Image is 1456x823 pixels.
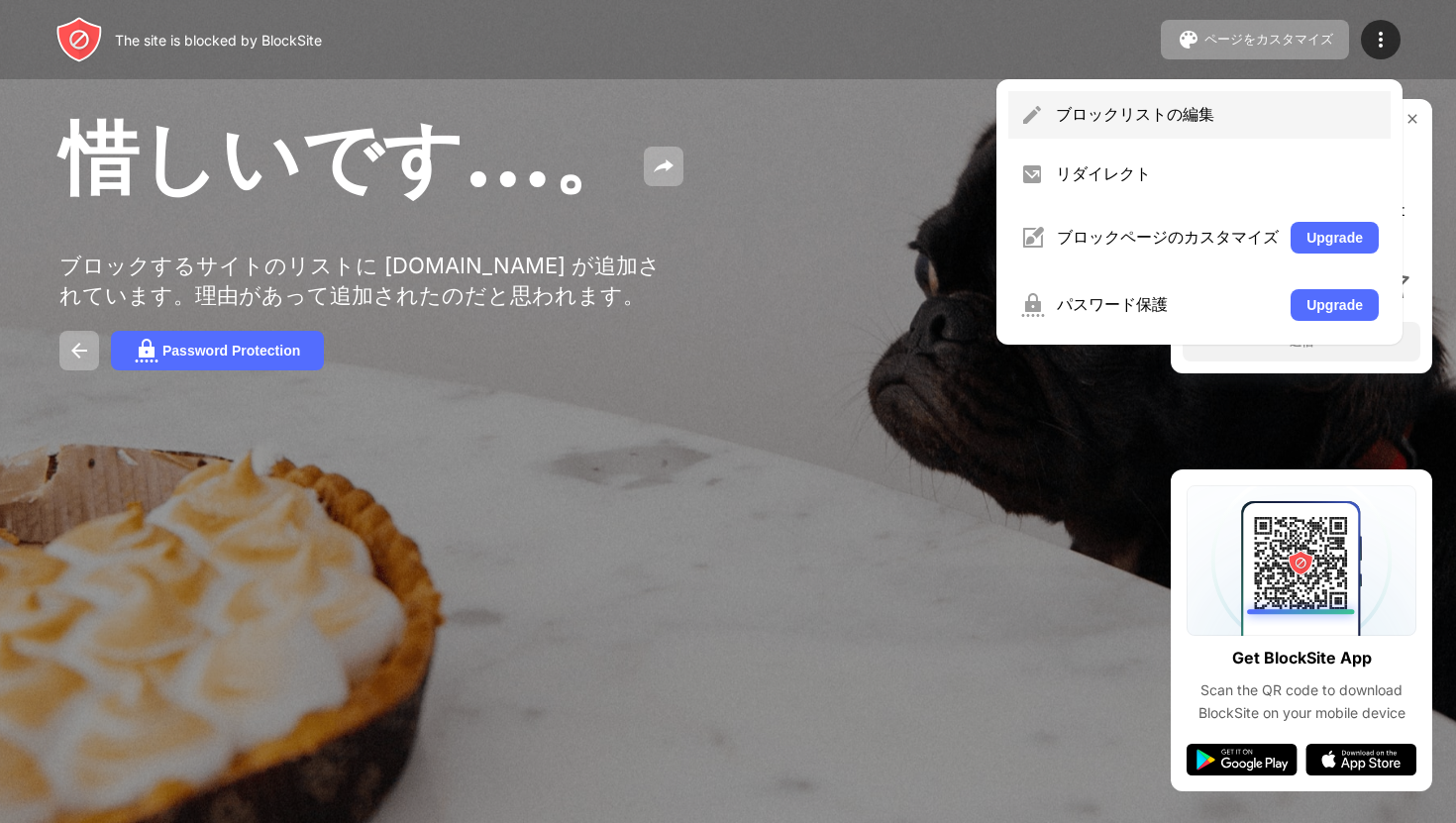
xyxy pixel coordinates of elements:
img: google-play.svg [1187,744,1298,775]
img: back.svg [67,339,91,362]
img: menu-password.svg [1020,293,1045,317]
div: Scan the QR code to download BlockSite on your mobile device [1187,679,1416,724]
img: qrcode.svg [1187,485,1416,636]
div: The site is blocked by BlockSite [115,32,322,49]
img: menu-redirect.svg [1020,162,1044,186]
img: header-logo.svg [55,16,103,63]
img: app-store.svg [1305,744,1416,775]
img: pallet.svg [1177,28,1200,51]
button: Password Protection [111,331,324,370]
div: ページをカスタマイズ [1204,31,1333,49]
img: menu-customize.svg [1020,226,1045,250]
div: パスワード保護 [1057,294,1279,316]
img: password.svg [135,339,158,362]
div: ブロックするサイトのリストに [DOMAIN_NAME] が追加されています。理由があって追加されたのだと思われます。 [59,252,672,311]
div: Password Protection [162,343,300,359]
button: ページをカスタマイズ [1161,20,1349,59]
img: share.svg [652,154,676,178]
span: 惜しいです…。 [59,109,632,205]
img: menu-icon.svg [1369,28,1393,51]
div: リダイレクト [1056,163,1379,185]
img: menu-pencil.svg [1020,103,1044,127]
img: rate-us-close.svg [1404,111,1420,127]
div: ブロックリストの編集 [1056,104,1379,126]
button: Upgrade [1291,289,1379,321]
div: Get BlockSite App [1232,644,1372,672]
div: ブロックページのカスタマイズ [1057,227,1279,249]
button: Upgrade [1291,222,1379,254]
